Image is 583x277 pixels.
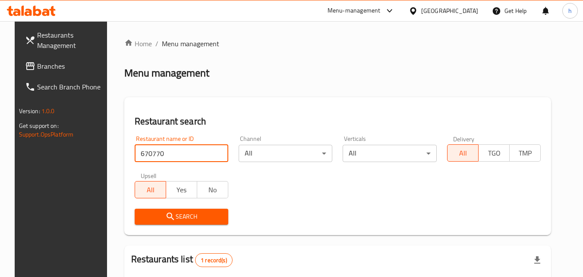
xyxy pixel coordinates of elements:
[343,145,436,162] div: All
[328,6,381,16] div: Menu-management
[195,256,232,264] span: 1 record(s)
[195,253,233,267] div: Total records count
[135,145,228,162] input: Search for restaurant name or ID..
[19,105,40,117] span: Version:
[201,184,225,196] span: No
[37,61,105,71] span: Branches
[166,181,197,198] button: Yes
[482,147,506,159] span: TGO
[170,184,194,196] span: Yes
[451,147,475,159] span: All
[37,30,105,51] span: Restaurants Management
[509,144,541,162] button: TMP
[527,250,548,271] div: Export file
[239,145,332,162] div: All
[19,129,74,140] a: Support.OpsPlatform
[135,209,228,225] button: Search
[135,181,166,198] button: All
[124,38,551,49] nav: breadcrumb
[162,38,219,49] span: Menu management
[453,136,475,142] label: Delivery
[421,6,478,16] div: [GEOGRAPHIC_DATA]
[568,6,572,16] span: h
[18,25,112,56] a: Restaurants Management
[197,181,228,198] button: No
[124,38,152,49] a: Home
[478,144,510,162] button: TGO
[139,184,163,196] span: All
[41,105,55,117] span: 1.0.0
[142,211,221,222] span: Search
[18,56,112,76] a: Branches
[513,147,537,159] span: TMP
[155,38,158,49] li: /
[124,66,209,80] h2: Menu management
[37,82,105,92] span: Search Branch Phone
[141,172,157,178] label: Upsell
[18,76,112,97] a: Search Branch Phone
[131,253,233,267] h2: Restaurants list
[135,115,541,128] h2: Restaurant search
[447,144,479,162] button: All
[19,120,59,131] span: Get support on:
